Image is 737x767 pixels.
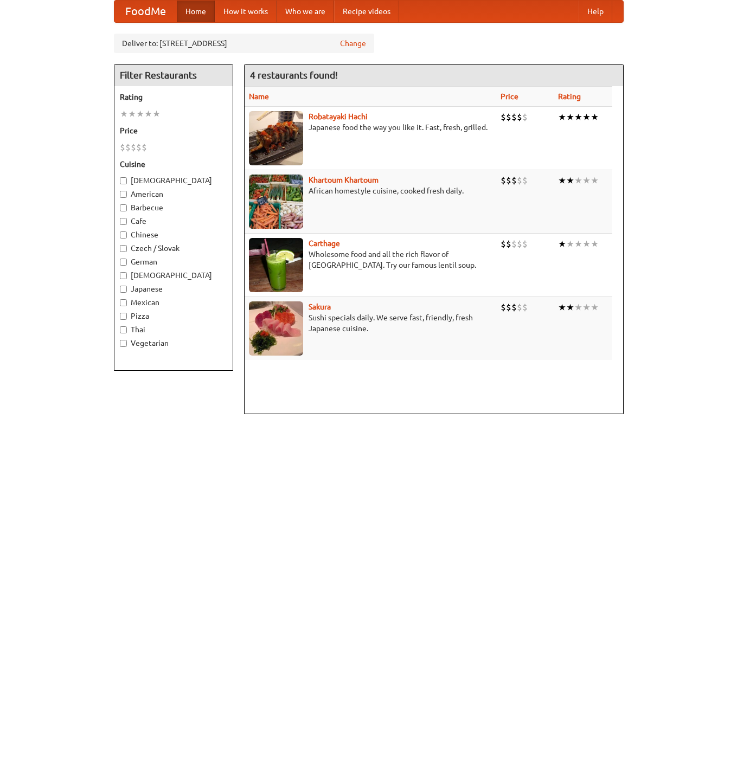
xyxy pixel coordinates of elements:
a: Name [249,92,269,101]
a: Recipe videos [334,1,399,22]
li: $ [506,301,511,313]
li: $ [511,175,517,186]
label: American [120,189,227,199]
label: Chinese [120,229,227,240]
input: Japanese [120,286,127,293]
p: Sushi specials daily. We serve fast, friendly, fresh Japanese cuisine. [249,312,492,334]
li: $ [522,301,528,313]
label: Thai [120,324,227,335]
li: ★ [136,108,144,120]
p: Wholesome food and all the rich flavor of [GEOGRAPHIC_DATA]. Try our famous lentil soup. [249,249,492,270]
label: Cafe [120,216,227,227]
input: Mexican [120,299,127,306]
img: sakura.jpg [249,301,303,356]
a: Carthage [309,239,340,248]
a: Sakura [309,302,331,311]
label: Vegetarian [120,338,227,349]
h5: Cuisine [120,159,227,170]
a: Price [501,92,518,101]
img: carthage.jpg [249,238,303,292]
li: $ [506,111,511,123]
label: Barbecue [120,202,227,213]
li: $ [511,238,517,250]
a: Home [177,1,215,22]
img: khartoum.jpg [249,175,303,229]
input: Chinese [120,231,127,239]
label: German [120,256,227,267]
li: ★ [582,238,591,250]
p: African homestyle cuisine, cooked fresh daily. [249,185,492,196]
li: $ [517,175,522,186]
li: ★ [591,238,599,250]
li: $ [142,141,147,153]
a: FoodMe [114,1,177,22]
input: [DEMOGRAPHIC_DATA] [120,177,127,184]
input: Czech / Slovak [120,245,127,252]
input: Barbecue [120,204,127,211]
label: Japanese [120,283,227,294]
li: ★ [574,238,582,250]
li: ★ [582,301,591,313]
li: ★ [591,111,599,123]
li: ★ [558,175,566,186]
li: $ [501,238,506,250]
li: $ [517,238,522,250]
li: $ [522,111,528,123]
input: [DEMOGRAPHIC_DATA] [120,272,127,279]
h4: Filter Restaurants [114,65,233,86]
a: Rating [558,92,581,101]
li: $ [501,111,506,123]
li: ★ [582,111,591,123]
a: Change [340,38,366,49]
h5: Price [120,125,227,136]
input: Cafe [120,218,127,225]
li: ★ [144,108,152,120]
input: American [120,191,127,198]
input: Pizza [120,313,127,320]
input: Thai [120,326,127,333]
li: $ [136,141,142,153]
a: Help [579,1,612,22]
label: [DEMOGRAPHIC_DATA] [120,175,227,186]
li: $ [501,175,506,186]
li: $ [522,238,528,250]
li: ★ [558,301,566,313]
label: [DEMOGRAPHIC_DATA] [120,270,227,281]
li: ★ [120,108,128,120]
label: Pizza [120,311,227,321]
li: ★ [558,238,566,250]
li: $ [131,141,136,153]
a: Who we are [277,1,334,22]
li: $ [125,141,131,153]
li: $ [506,238,511,250]
img: robatayaki.jpg [249,111,303,165]
div: Deliver to: [STREET_ADDRESS] [114,34,374,53]
li: $ [501,301,506,313]
a: Robatayaki Hachi [309,112,368,121]
li: ★ [566,301,574,313]
li: ★ [152,108,161,120]
a: Khartoum Khartoum [309,176,379,184]
h5: Rating [120,92,227,102]
input: Vegetarian [120,340,127,347]
li: ★ [574,301,582,313]
li: $ [506,175,511,186]
li: ★ [566,175,574,186]
li: $ [511,111,517,123]
ng-pluralize: 4 restaurants found! [250,70,338,80]
li: $ [120,141,125,153]
li: $ [522,175,528,186]
li: $ [517,301,522,313]
li: ★ [558,111,566,123]
p: Japanese food the way you like it. Fast, fresh, grilled. [249,122,492,133]
li: ★ [591,301,599,313]
input: German [120,259,127,266]
li: ★ [574,111,582,123]
li: ★ [128,108,136,120]
label: Mexican [120,297,227,308]
a: How it works [215,1,277,22]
